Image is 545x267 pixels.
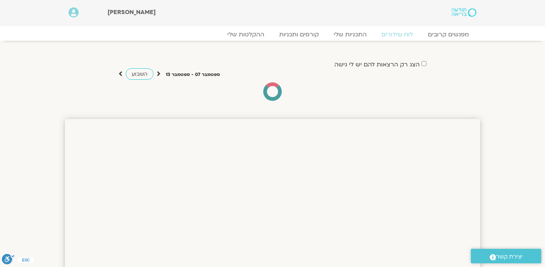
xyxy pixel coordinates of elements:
[326,31,374,38] a: התכניות שלי
[272,31,326,38] a: קורסים ותכניות
[471,249,541,263] a: יצירת קשר
[496,252,523,262] span: יצירת קשר
[374,31,420,38] a: לוח שידורים
[108,8,156,16] span: [PERSON_NAME]
[132,70,148,78] span: השבוע
[126,68,153,80] a: השבוע
[220,31,272,38] a: ההקלטות שלי
[69,31,476,38] nav: Menu
[166,71,220,79] p: ספטמבר 07 - ספטמבר 13
[334,61,420,68] label: הצג רק הרצאות להם יש לי גישה
[420,31,476,38] a: מפגשים קרובים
